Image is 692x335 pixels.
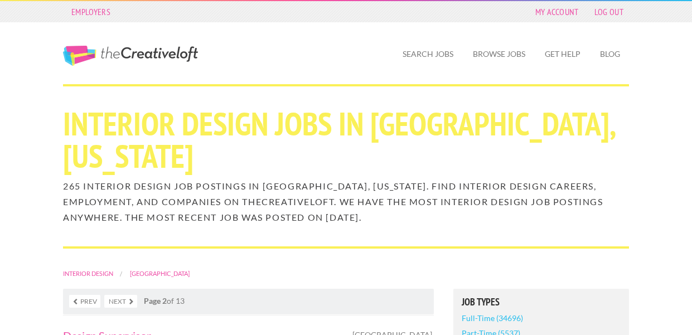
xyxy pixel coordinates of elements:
[464,41,534,67] a: Browse Jobs
[63,270,113,277] a: Interior Design
[104,295,137,308] a: Next
[144,296,167,305] strong: Page 2
[591,41,629,67] a: Blog
[394,41,462,67] a: Search Jobs
[130,270,190,277] a: [GEOGRAPHIC_DATA]
[536,41,589,67] a: Get Help
[63,289,434,314] nav: of 13
[462,297,621,307] h5: Job Types
[63,46,198,66] a: The Creative Loft
[462,310,523,326] a: Full-Time (34696)
[63,178,629,225] h2: 265 Interior Design job postings in [GEOGRAPHIC_DATA], [US_STATE]. Find Interior Design careers, ...
[69,295,100,308] a: Prev
[589,4,629,20] a: Log Out
[66,4,116,20] a: Employers
[530,4,584,20] a: My Account
[63,108,629,172] h1: Interior Design Jobs in [GEOGRAPHIC_DATA], [US_STATE]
